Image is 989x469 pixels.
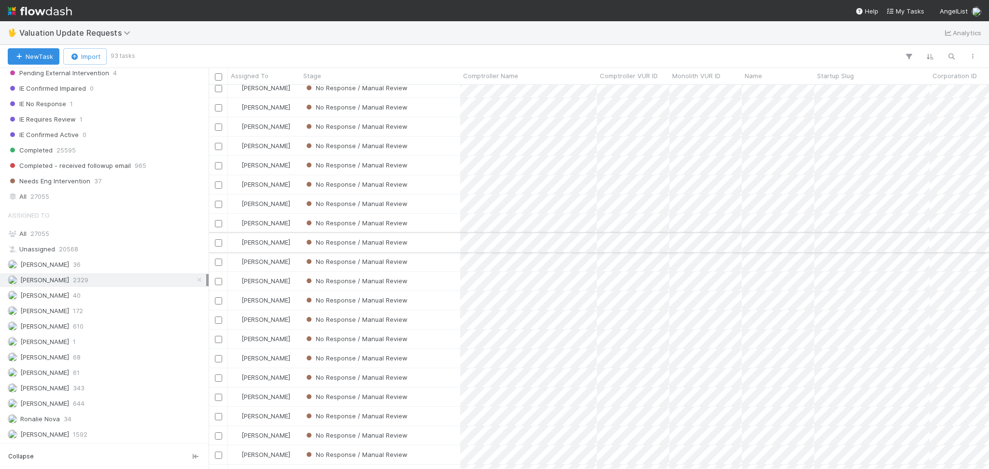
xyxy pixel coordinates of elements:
img: avatar_5106bb14-94e9-4897-80de-6ae81081f36d.png [8,399,17,408]
span: Corporation ID [932,71,977,81]
img: avatar_cd4e5e5e-3003-49e5-bc76-fd776f359de9.png [8,429,17,439]
img: avatar_b6a6ccf4-6160-40f7-90da-56c3221167ae.png [8,383,17,393]
small: 93 tasks [111,52,135,60]
span: Monolith VUR ID [672,71,721,81]
span: 36 [73,259,81,271]
span: 610 [73,320,84,332]
span: 1592 [73,428,87,441]
span: 644 [73,398,85,410]
span: [PERSON_NAME] [20,322,69,330]
span: 68 [73,351,81,363]
span: 0 [83,129,86,141]
span: 172 [73,305,83,317]
span: IE Requires Review [8,113,76,125]
span: [PERSON_NAME] [20,369,69,376]
span: Stage [303,71,321,81]
div: All [8,191,206,203]
img: avatar_d8fc9ee4-bd1b-4062-a2a8-84feb2d97839.png [972,7,981,16]
span: 1 [70,98,73,110]
img: avatar_9ff82f50-05c7-4c71-8fc6-9a2e070af8b5.png [8,352,17,362]
span: IE Confirmed Active [8,129,79,141]
span: IE No Response [8,98,66,110]
span: 965 [135,160,146,172]
span: [PERSON_NAME] [20,353,69,361]
span: 4 [113,67,117,79]
span: 40 [73,290,81,302]
span: Needs Eng Intervention [8,175,90,187]
img: avatar_e5ec2f5b-afc7-4357-8cf1-2139873d70b1.png [8,290,17,300]
img: avatar_487f705b-1efa-4920-8de6-14528bcda38c.png [8,368,17,377]
span: 37 [94,175,101,187]
span: 2329 [73,274,88,286]
span: 25595 [57,144,76,156]
img: logo-inverted-e16ddd16eac7371096b0.svg [8,3,72,19]
span: Name [745,71,762,81]
div: All [8,228,206,240]
span: Assigned To [8,206,50,225]
span: Startup Slug [817,71,854,81]
span: Completed [8,144,53,156]
span: AngelList [940,7,968,15]
span: [PERSON_NAME] [20,307,69,315]
input: Toggle All Rows Selected [215,73,222,81]
span: 20568 [59,243,78,255]
img: avatar_d7f67417-030a-43ce-a3ce-a315a3ccfd08.png [8,306,17,316]
img: avatar_1a1d5361-16dd-4910-a949-020dcd9f55a3.png [8,321,17,331]
img: avatar_8e0a024e-b700-4f9f-aecf-6f1e79dccd3c.png [8,337,17,346]
span: Comptroller Name [463,71,518,81]
span: Collapse [8,452,34,461]
span: [PERSON_NAME] [20,276,69,284]
span: 1 [80,113,83,125]
span: 0 [90,83,94,95]
button: Import [63,48,107,65]
span: Valuation Update Requests [19,28,135,38]
span: Completed - received followup email [8,160,131,172]
span: [PERSON_NAME] [20,261,69,268]
span: Ronalie Nova [20,415,60,423]
span: [PERSON_NAME] [20,291,69,299]
a: Analytics [943,27,981,39]
a: My Tasks [886,6,924,16]
span: 🖖 [8,28,17,37]
button: NewTask [8,48,59,65]
span: My Tasks [886,7,924,15]
span: Pending External Intervention [8,67,109,79]
img: avatar_d8fc9ee4-bd1b-4062-a2a8-84feb2d97839.png [8,275,17,285]
span: IE Confirmed Impaired [8,83,86,95]
span: Assigned To [231,71,268,81]
span: [PERSON_NAME] [20,430,69,438]
img: avatar_0d9988fd-9a15-4cc7-ad96-88feab9e0fa9.png [8,414,17,424]
span: 27055 [30,230,49,237]
div: Help [855,6,878,16]
span: 343 [73,382,85,394]
span: [PERSON_NAME] [20,338,69,345]
div: Unassigned [8,243,206,255]
span: [PERSON_NAME] [20,384,69,392]
span: [PERSON_NAME] [20,400,69,407]
span: 34 [64,413,71,425]
span: 27055 [30,191,49,203]
img: avatar_00bac1b4-31d4-408a-a3b3-edb667efc506.png [8,260,17,269]
span: 61 [73,367,80,379]
span: Comptroller VUR ID [600,71,658,81]
span: 1 [73,336,76,348]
